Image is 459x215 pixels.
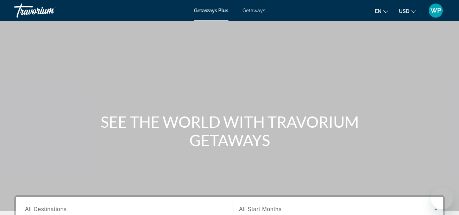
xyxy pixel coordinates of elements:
[239,206,282,212] span: All Start Months
[98,113,361,149] h1: SEE THE WORLD WITH TRAVORIUM GETAWAYS
[399,6,416,16] button: Change currency
[430,7,441,14] span: WP
[375,6,388,16] button: Change language
[25,206,67,212] span: All Destinations
[14,1,84,20] a: Travorium
[427,3,445,18] button: User Menu
[375,8,382,14] span: en
[243,8,265,13] a: Getaways
[25,205,224,214] input: Select destination
[399,8,409,14] span: USD
[431,187,453,209] iframe: Button to launch messaging window
[194,8,228,13] a: Getaways Plus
